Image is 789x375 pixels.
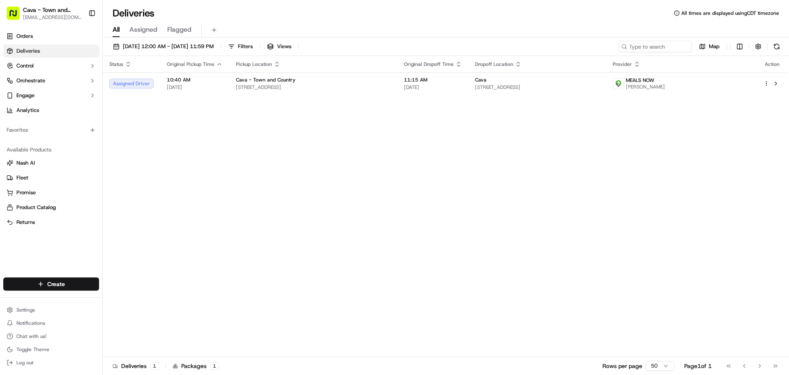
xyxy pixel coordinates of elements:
div: 1 [210,362,219,370]
span: Chat with us! [16,333,46,340]
button: Fleet [3,171,99,184]
span: [DATE] [66,150,83,156]
img: Nash [8,8,25,25]
span: • [69,128,72,134]
div: Favorites [3,123,99,137]
span: [PERSON_NAME] [626,84,665,90]
a: Returns [7,219,96,226]
img: 1724597045416-56b7ee45-8013-43a0-a6f9-03cb97ddad50 [17,79,32,93]
a: 📗Knowledge Base [5,181,66,196]
button: See all [127,105,150,115]
span: Klarizel Pensader [25,128,68,134]
span: Returns [16,219,35,226]
img: 1736555255976-a54dd68f-1ca7-489b-9aae-adbdc363a1c4 [8,79,23,93]
span: MEALS NOW [626,77,654,84]
button: Create [3,277,99,291]
span: [STREET_ADDRESS] [236,84,391,91]
div: Packages [173,362,219,370]
span: Notifications [16,320,45,326]
span: Status [109,61,123,68]
div: Start new chat [37,79,135,87]
button: [DATE] 12:00 AM - [DATE] 11:59 PM [109,41,217,52]
span: Create [47,280,65,288]
span: Analytics [16,107,39,114]
div: We're available if you need us! [37,87,113,93]
a: Promise [7,189,96,196]
span: [DATE] [167,84,223,91]
button: Orchestrate [3,74,99,87]
span: Filters [238,43,253,50]
span: Original Pickup Time [167,61,215,68]
button: Engage [3,89,99,102]
span: Dropoff Location [475,61,513,68]
button: Cava - Town and Country [23,6,82,14]
a: Orders [3,30,99,43]
span: Map [709,43,720,50]
img: Klarizel Pensader [8,120,21,133]
span: Engage [16,92,35,99]
button: Control [3,59,99,72]
span: [STREET_ADDRESS] [475,84,600,91]
div: 1 [150,362,159,370]
button: Log out [3,357,99,368]
a: 💻API Documentation [66,181,135,196]
a: Analytics [3,104,99,117]
button: Filters [224,41,256,52]
img: 1736555255976-a54dd68f-1ca7-489b-9aae-adbdc363a1c4 [16,128,23,135]
button: Views [263,41,295,52]
span: Product Catalog [16,204,56,211]
span: Cava - Town and Country [236,77,295,83]
span: • [62,150,65,156]
button: Product Catalog [3,201,99,214]
input: Type to search [618,41,692,52]
h1: Deliveries [113,7,155,20]
span: Toggle Theme [16,346,49,353]
p: Rows per page [602,362,642,370]
span: [DATE] [404,84,462,91]
span: [DATE] 12:00 AM - [DATE] 11:59 PM [123,43,214,50]
span: All times are displayed using CDT timezone [681,10,779,16]
span: Provider [613,61,632,68]
button: Refresh [771,41,782,52]
span: Log out [16,359,33,366]
span: [DATE] [74,128,91,134]
a: Product Catalog [7,204,96,211]
button: Settings [3,304,99,316]
span: Assigned [129,25,157,35]
span: Orchestrate [16,77,45,84]
span: Control [16,62,34,70]
input: Got a question? Start typing here... [21,53,148,62]
span: All [113,25,120,35]
span: Orders [16,33,33,40]
a: Powered byPylon [58,204,99,210]
div: Available Products [3,143,99,156]
button: Nash AI [3,156,99,170]
button: Toggle Theme [3,344,99,355]
span: Regen Pajulas [25,150,60,156]
span: Knowledge Base [16,184,63,192]
div: Past conversations [8,107,55,114]
span: API Documentation [78,184,132,192]
button: Notifications [3,317,99,329]
img: Regen Pajulas [8,142,21,155]
a: Deliveries [3,44,99,58]
button: Promise [3,186,99,199]
span: Cava [475,77,487,83]
button: Cava - Town and Country[EMAIL_ADDRESS][DOMAIN_NAME] [3,3,85,23]
div: Deliveries [113,362,159,370]
div: Action [764,61,781,68]
span: Deliveries [16,47,40,55]
span: Fleet [16,174,28,182]
span: Pickup Location [236,61,272,68]
div: 📗 [8,185,15,191]
button: Start new chat [140,81,150,91]
img: 1736555255976-a54dd68f-1ca7-489b-9aae-adbdc363a1c4 [16,150,23,157]
div: Page 1 of 1 [684,362,712,370]
button: [EMAIL_ADDRESS][DOMAIN_NAME] [23,14,82,21]
span: Pylon [82,204,99,210]
div: 💻 [69,185,76,191]
span: Flagged [167,25,191,35]
button: Returns [3,216,99,229]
